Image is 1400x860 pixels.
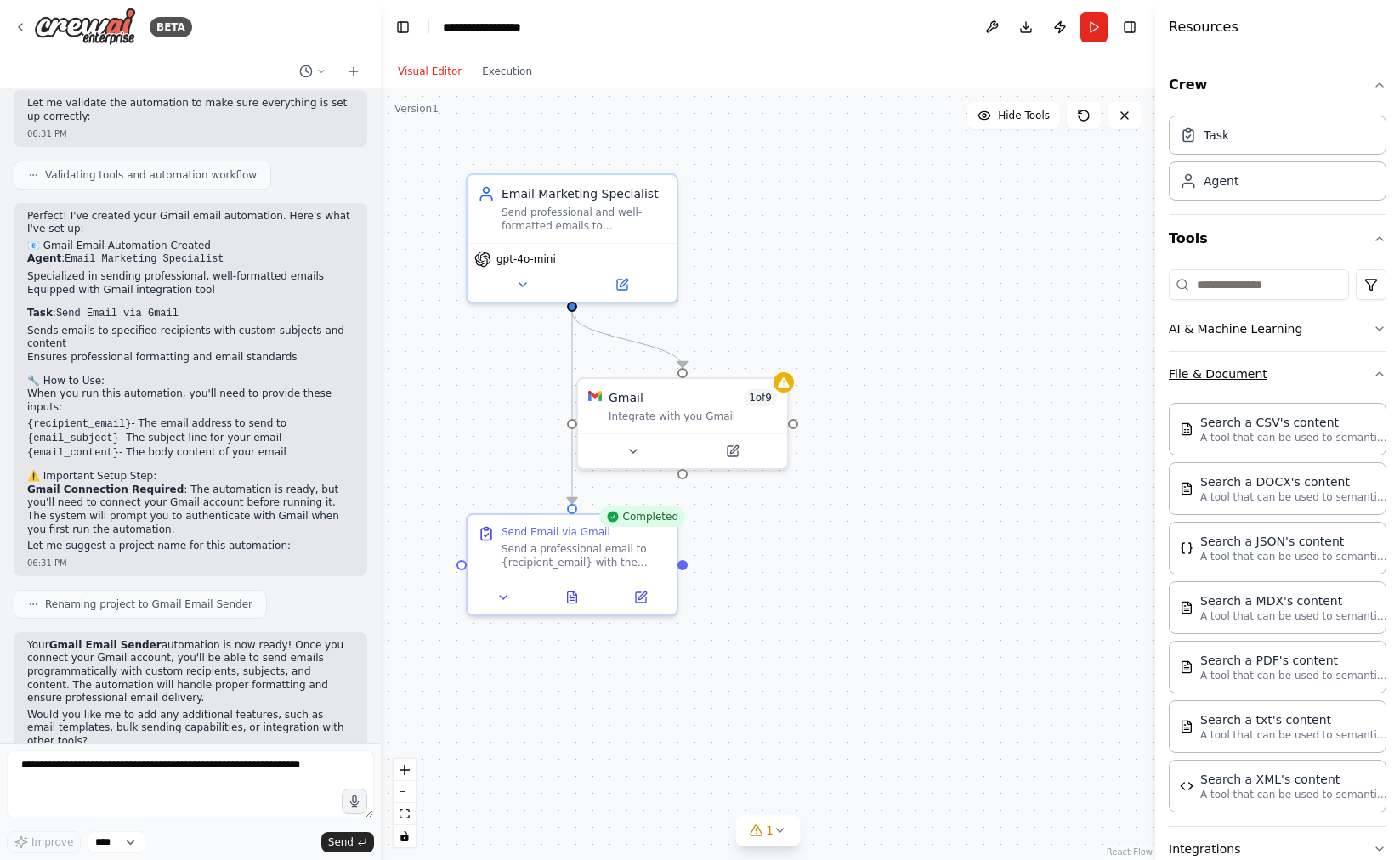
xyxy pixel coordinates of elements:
[27,307,354,321] p: :
[388,61,472,82] button: Visual Editor
[27,270,354,284] li: Specialized in sending professional, well-formatted emails
[394,781,416,803] button: zoom out
[1169,109,1386,214] div: Crew
[1200,711,1387,728] div: Search a txt's content
[27,484,184,495] strong: Gmail Connection Required
[27,709,354,749] p: Would you like me to add any additional features, such as email templates, bulk sending capabilit...
[27,240,354,253] h2: 📧 Gmail Email Automation Created
[27,557,354,569] div: 06:31 PM
[27,97,354,123] p: Let me validate the automation to make sure everything is set up correctly:
[1200,609,1387,623] p: A tool that can be used to semantic search a query from a MDX's content.
[340,61,367,82] button: Start a new chat
[27,375,354,388] h2: 🔧 How to Use:
[31,835,73,849] span: Improve
[1200,669,1387,682] p: A tool that can be used to semantic search a query from a PDF's content.
[1169,61,1386,109] button: Crew
[27,484,354,536] p: : The automation is ready, but you'll need to connect your Gmail account before running it. The s...
[1180,482,1193,495] img: DOCXSearchTool
[27,433,119,444] code: {email_subject}
[564,312,691,368] g: Edge from 5836b7fe-5858-4937-876e-36540ffab354 to 8a1a6a9c-0f46-4f3b-91ae-2e8f7a61c409
[735,815,801,846] button: 1
[1169,352,1386,396] button: File & Document
[150,17,192,37] div: BETA
[1169,396,1386,826] div: File & Document
[1200,652,1387,669] div: Search a PDF's content
[27,446,354,461] li: - The body content of your email
[34,8,136,46] img: Logo
[56,308,179,320] code: Send Email via Gmail
[27,540,354,553] p: Let me suggest a project name for this automation:
[1180,422,1193,436] img: CSVSearchTool
[394,759,416,781] button: zoom in
[27,417,354,432] li: - The email address to send to
[1180,541,1193,555] img: JSONSearchTool
[502,185,666,202] div: Email Marketing Specialist
[321,832,374,852] button: Send
[27,639,354,705] p: Your automation is now ready! Once you connect your Gmail account, you'll be able to send emails ...
[502,525,610,539] div: Send Email via Gmail
[27,432,354,446] li: - The subject line for your email
[1200,533,1387,550] div: Search a JSON's content
[1200,788,1387,801] p: A tool that can be used to semantic search a query from a XML's content.
[576,377,789,470] div: GmailGmail1of9Integrate with you Gmail
[502,542,666,569] div: Send a professional email to {recipient_email} with the subject "{email_subject}" and the followi...
[27,284,354,297] li: Equipped with Gmail integration tool
[1118,15,1142,39] button: Hide right sidebar
[49,639,162,651] strong: Gmail Email Sender
[1180,660,1193,674] img: PDFSearchTool
[1200,550,1387,563] p: A tool that can be used to semantic search a query from a JSON's content.
[1204,173,1238,190] div: Agent
[27,210,354,236] p: Perfect! I've created your Gmail email automation. Here's what I've set up:
[1180,779,1193,793] img: XMLSearchTool
[328,835,354,849] span: Send
[1169,215,1386,263] button: Tools
[1200,473,1387,490] div: Search a DOCX's content
[1200,771,1387,788] div: Search a XML's content
[1180,601,1193,614] img: MDXSearchTool
[1200,592,1387,609] div: Search a MDX's content
[27,470,354,484] h2: ⚠️ Important Setup Step:
[27,388,354,414] p: When you run this automation, you'll need to provide these inputs:
[611,587,670,608] button: Open in side panel
[65,253,224,265] code: Email Marketing Specialist
[27,307,53,319] strong: Task
[744,389,777,406] span: Number of enabled actions
[292,61,333,82] button: Switch to previous chat
[472,61,542,82] button: Execution
[1200,728,1387,742] p: A tool that can be used to semantic search a query from a txt's content.
[27,252,61,264] strong: Agent
[466,513,678,616] div: CompletedSend Email via GmailSend a professional email to {recipient_email} with the subject "{em...
[1107,847,1153,857] a: React Flow attribution
[588,389,602,403] img: Gmail
[394,759,416,847] div: React Flow controls
[502,206,666,233] div: Send professional and well-formatted emails to {recipient_email} with {email_subject} and {email_...
[1169,17,1238,37] h4: Resources
[1169,307,1386,351] button: AI & Machine Learning
[496,252,556,266] span: gpt-4o-mini
[684,441,780,461] button: Open in side panel
[466,173,678,303] div: Email Marketing SpecialistSend professional and well-formatted emails to {recipient_email} with {...
[1200,414,1387,431] div: Search a CSV's content
[998,109,1050,122] span: Hide Tools
[27,351,354,365] li: Ensures professional formatting and email standards
[7,831,81,853] button: Improve
[1200,431,1387,444] p: A tool that can be used to semantic search a query from a CSV's content.
[1204,127,1229,144] div: Task
[394,803,416,825] button: fit view
[27,127,354,140] div: 06:31 PM
[342,789,367,814] button: Click to speak your automation idea
[1180,720,1193,733] img: TXTSearchTool
[609,410,777,423] div: Integrate with you Gmail
[27,447,119,459] code: {email_content}
[27,252,354,267] p: :
[564,312,581,504] g: Edge from 5836b7fe-5858-4937-876e-36540ffab354 to 9dd2d9dd-b7ca-4e2b-b526-214dbd9e0f87
[967,102,1060,129] button: Hide Tools
[574,274,670,295] button: Open in side panel
[391,15,415,39] button: Hide left sidebar
[27,418,131,430] code: {recipient_email}
[536,587,609,608] button: View output
[394,825,416,847] button: toggle interactivity
[45,168,257,182] span: Validating tools and automation workflow
[766,822,774,839] span: 1
[394,102,439,116] div: Version 1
